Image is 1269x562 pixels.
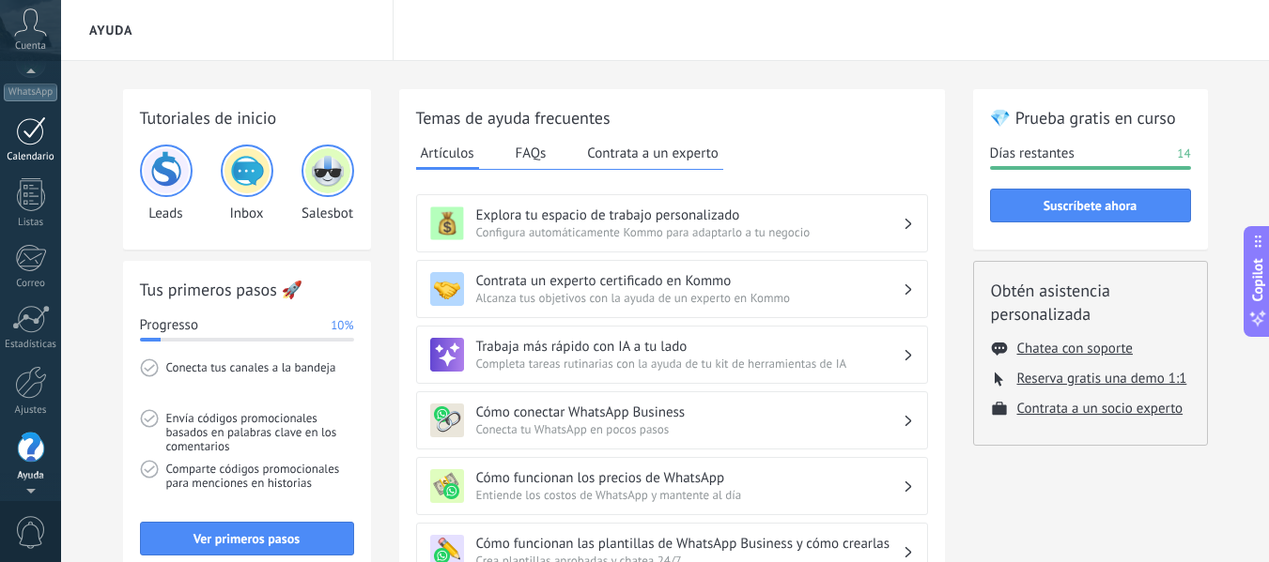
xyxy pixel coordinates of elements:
h2: Tus primeros pasos 🚀 [140,278,354,301]
button: Reserva gratis una demo 1:1 [1017,370,1187,387]
button: Artículos [416,139,479,170]
span: 10% [331,316,353,335]
div: Listas [4,217,58,229]
div: WhatsApp [4,84,57,101]
div: Leads [140,144,193,222]
span: Conecta tu WhatsApp en pocos pasos [476,421,903,437]
div: Ajustes [4,404,58,417]
span: Conecta tus canales a la bandeja [166,358,354,409]
h3: Trabaja más rápido con IA a tu lado [476,338,903,356]
span: Días restantes [990,144,1075,163]
button: Suscríbete ahora [990,189,1191,222]
span: Ver primeros pasos [193,532,300,545]
span: Suscríbete ahora [1044,199,1137,212]
button: Ver primeros pasos [140,522,354,555]
span: Alcanza tus objetivos con la ayuda de un experto en Kommo [476,290,903,306]
h2: Temas de ayuda frecuentes [416,106,928,129]
div: Salesbot [302,144,354,222]
span: Configura automáticamente Kommo para adaptarlo a tu negocio [476,224,903,240]
span: Progresso [140,316,198,335]
h3: Cómo funcionan las plantillas de WhatsApp Business y cómo crearlas [476,535,903,553]
span: Comparte códigos promocionales para menciones en historias [166,460,354,510]
button: Contrata a un experto [582,139,722,167]
span: Entiende los costos de WhatsApp y mantente al día [476,487,903,503]
div: Estadísticas [4,339,58,351]
button: Chatea con soporte [1017,340,1133,357]
h2: Obtén asistencia personalizada [991,279,1190,326]
span: Envía códigos promocionales basados en palabras clave en los comentarios [166,409,354,460]
div: Correo [4,278,58,290]
h3: Explora tu espacio de trabajo personalizado [476,206,903,224]
div: Ayuda [4,470,58,482]
h2: Tutoriales de inicio [140,106,354,129]
span: Completa tareas rutinarias con la ayuda de tu kit de herramientas de IA [476,356,903,372]
span: Cuenta [15,40,46,53]
h2: 💎 Prueba gratis en curso [990,106,1191,129]
button: Contrata a un socio experto [1017,400,1184,418]
div: Inbox [221,144,273,222]
span: 14 [1177,144,1190,163]
h3: Cómo funcionan los precios de WhatsApp [476,469,903,487]
h3: Contrata un experto certificado en Kommo [476,272,903,290]
button: FAQs [511,139,551,167]
h3: Cómo conectar WhatsApp Business [476,403,903,421]
div: Calendario [4,151,58,163]
span: Copilot [1248,258,1267,301]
